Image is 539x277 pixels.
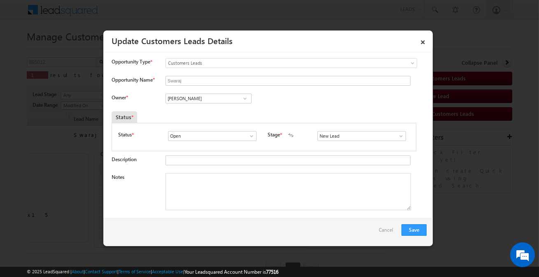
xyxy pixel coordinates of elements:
label: Notes [112,174,124,180]
em: Start Chat [112,216,149,227]
div: Chat with us now [43,43,138,54]
span: Customers Leads [166,59,383,67]
input: Type to Search [168,131,257,141]
a: Update Customers Leads Details [112,35,233,46]
label: Opportunity Name [112,77,154,83]
button: Save [401,224,427,236]
a: Acceptable Use [152,269,183,274]
a: Show All Items [244,132,254,140]
a: Show All Items [394,132,404,140]
a: Cancel [379,224,397,240]
span: 77516 [266,269,278,275]
div: Minimize live chat window [135,4,155,24]
a: About [72,269,84,274]
label: Description [112,156,137,162]
a: Contact Support [85,269,117,274]
div: Status [112,111,137,123]
a: Terms of Service [119,269,151,274]
span: © 2025 LeadSquared | | | | | [27,268,278,276]
textarea: Type your message and hit 'Enter' [11,76,150,209]
label: Status [118,131,132,138]
input: Type to Search [166,94,252,103]
span: Opportunity Type [112,58,150,66]
img: d_60004797649_company_0_60004797649 [14,43,35,54]
label: Stage [268,131,280,138]
input: Type to Search [317,131,406,141]
span: Your Leadsquared Account Number is [184,269,278,275]
a: Customers Leads [166,58,417,68]
a: × [416,33,430,48]
a: Show All Items [240,94,250,103]
label: Owner [112,94,128,101]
